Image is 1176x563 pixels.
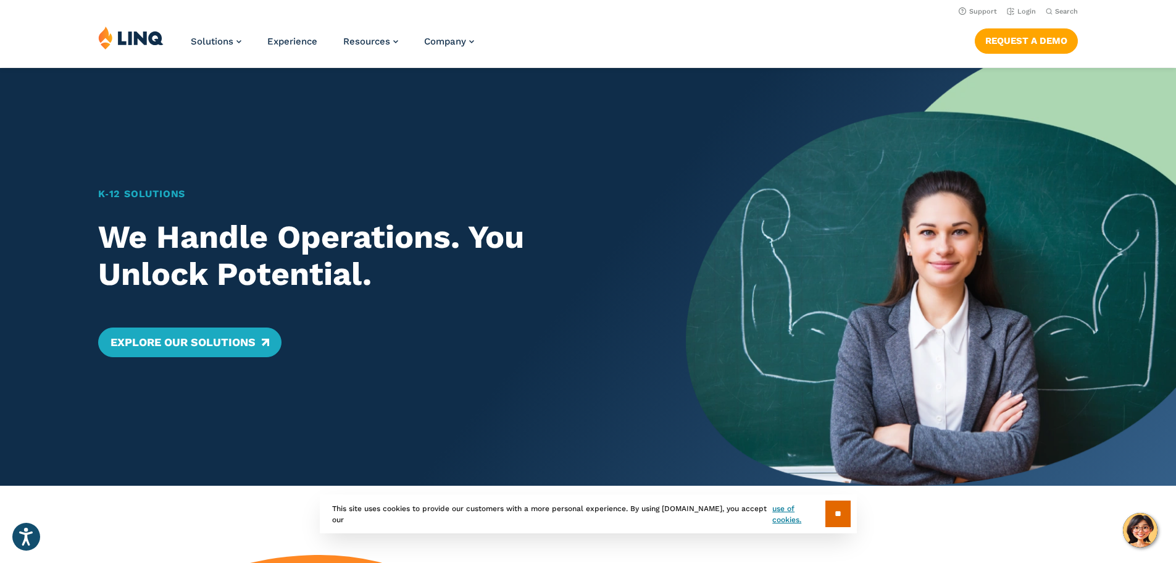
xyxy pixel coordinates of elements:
nav: Button Navigation [975,26,1078,53]
a: Solutions [191,36,241,47]
span: Solutions [191,36,233,47]
a: Resources [343,36,398,47]
div: This site uses cookies to provide our customers with a more personal experience. By using [DOMAIN... [320,494,857,533]
span: Search [1055,7,1078,15]
button: Hello, have a question? Let’s chat. [1123,513,1157,548]
a: Login [1007,7,1036,15]
h1: K‑12 Solutions [98,187,638,201]
nav: Primary Navigation [191,26,474,67]
img: LINQ | K‑12 Software [98,26,164,49]
img: Home Banner [686,68,1176,486]
a: use of cookies. [772,503,825,525]
a: Explore Our Solutions [98,328,281,357]
button: Open Search Bar [1046,7,1078,16]
a: Experience [267,36,317,47]
span: Company [424,36,466,47]
a: Company [424,36,474,47]
a: Support [959,7,997,15]
span: Resources [343,36,390,47]
a: Request a Demo [975,28,1078,53]
h2: We Handle Operations. You Unlock Potential. [98,219,638,293]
